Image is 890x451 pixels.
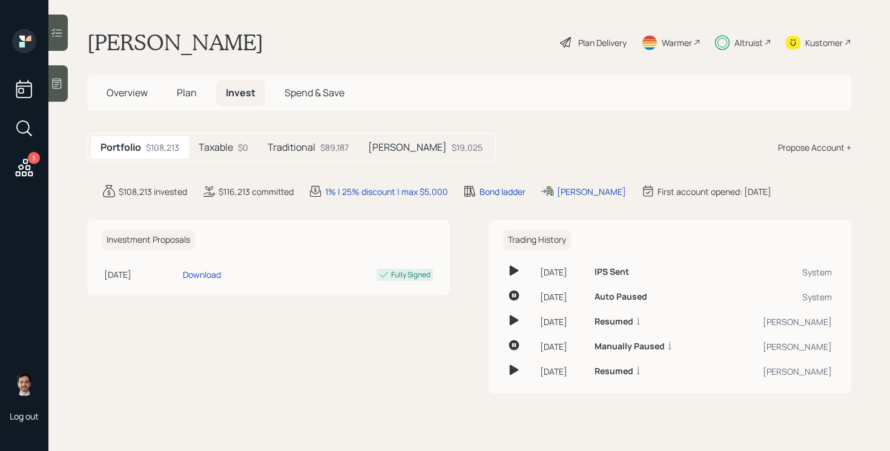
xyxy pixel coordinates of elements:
[595,292,647,302] h6: Auto Paused
[368,142,447,153] h5: [PERSON_NAME]
[540,315,585,328] div: [DATE]
[238,141,248,154] div: $0
[726,315,832,328] div: [PERSON_NAME]
[12,372,36,396] img: jonah-coleman-headshot.png
[540,266,585,278] div: [DATE]
[320,141,349,154] div: $89,187
[805,36,843,49] div: Kustomer
[503,230,571,250] h6: Trading History
[107,86,148,99] span: Overview
[104,268,178,281] div: [DATE]
[146,141,179,154] div: $108,213
[183,268,221,281] div: Download
[726,291,832,303] div: System
[662,36,692,49] div: Warmer
[734,36,763,49] div: Altruist
[101,142,141,153] h5: Portfolio
[778,141,851,154] div: Propose Account +
[199,142,233,153] h5: Taxable
[578,36,627,49] div: Plan Delivery
[119,185,187,198] div: $108,213 invested
[726,365,832,378] div: [PERSON_NAME]
[557,185,626,198] div: [PERSON_NAME]
[87,29,263,56] h1: [PERSON_NAME]
[325,185,448,198] div: 1% | 25% discount | max $5,000
[285,86,344,99] span: Spend & Save
[595,267,629,277] h6: IPS Sent
[452,141,483,154] div: $19,025
[595,317,633,327] h6: Resumed
[28,152,40,164] div: 3
[726,340,832,353] div: [PERSON_NAME]
[219,185,294,198] div: $116,213 committed
[658,185,771,198] div: First account opened: [DATE]
[268,142,315,153] h5: Traditional
[595,366,633,377] h6: Resumed
[102,230,195,250] h6: Investment Proposals
[540,340,585,353] div: [DATE]
[226,86,255,99] span: Invest
[540,291,585,303] div: [DATE]
[480,185,526,198] div: Bond ladder
[391,269,430,280] div: Fully Signed
[540,365,585,378] div: [DATE]
[177,86,197,99] span: Plan
[595,341,665,352] h6: Manually Paused
[10,410,39,422] div: Log out
[726,266,832,278] div: System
